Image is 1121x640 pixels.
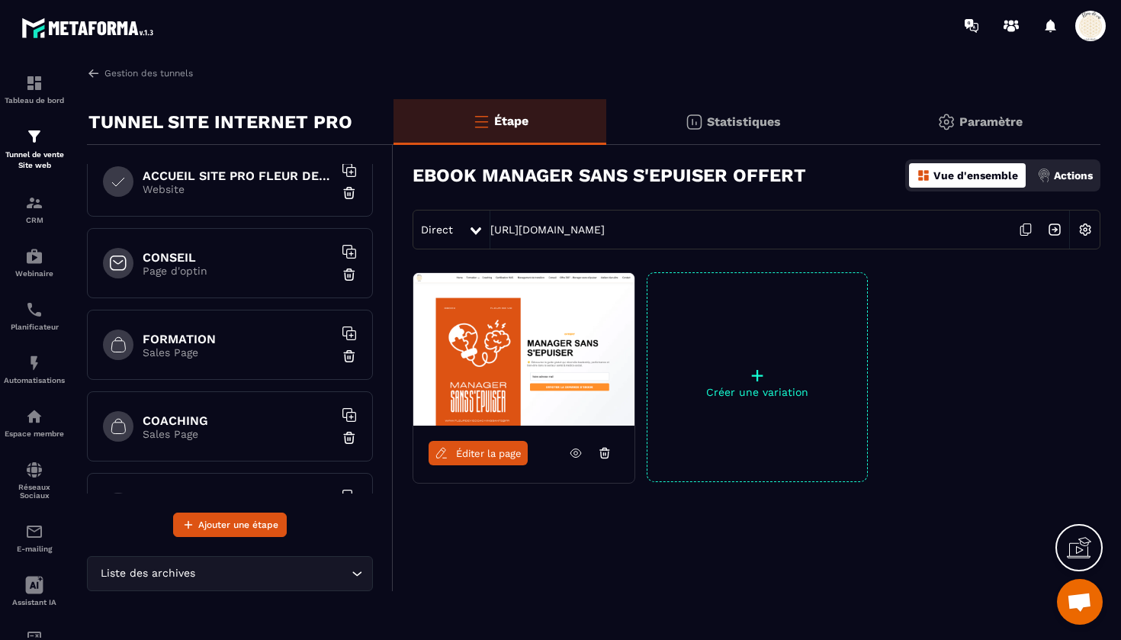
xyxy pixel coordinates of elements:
[707,114,781,129] p: Statistiques
[917,169,930,182] img: dashboard-orange.40269519.svg
[143,413,333,428] h6: COACHING
[647,386,867,398] p: Créer une variation
[472,112,490,130] img: bars-o.4a397970.svg
[4,545,65,553] p: E-mailing
[25,194,43,212] img: formation
[4,236,65,289] a: automationsautomationsWebinaire
[4,511,65,564] a: emailemailE-mailing
[4,116,65,182] a: formationformationTunnel de vente Site web
[342,267,357,282] img: trash
[647,365,867,386] p: +
[937,113,956,131] img: setting-gr.5f69749f.svg
[413,273,634,426] img: image
[25,354,43,372] img: automations
[4,289,65,343] a: schedulerschedulerPlanificateur
[4,96,65,105] p: Tableau de bord
[4,564,65,618] a: Assistant IA
[21,14,159,42] img: logo
[685,113,703,131] img: stats.20deebd0.svg
[143,346,333,359] p: Sales Page
[1054,169,1093,182] p: Actions
[4,269,65,278] p: Webinaire
[959,114,1023,129] p: Paramètre
[25,523,43,541] img: email
[143,332,333,346] h6: FORMATION
[25,247,43,265] img: automations
[25,301,43,319] img: scheduler
[342,185,357,201] img: trash
[456,448,522,459] span: Éditer la page
[4,429,65,438] p: Espace membre
[25,74,43,92] img: formation
[143,265,333,277] p: Page d'optin
[4,182,65,236] a: formationformationCRM
[4,396,65,449] a: automationsautomationsEspace membre
[25,127,43,146] img: formation
[413,165,806,186] h3: EBOOK MANAGER SANS S'EPUISER OFFERT
[143,250,333,265] h6: CONSEIL
[490,224,605,236] a: [URL][DOMAIN_NAME]
[25,461,43,479] img: social-network
[173,513,287,537] button: Ajouter une étape
[143,183,333,195] p: Website
[1040,215,1069,244] img: arrow-next.bcc2205e.svg
[4,598,65,606] p: Assistant IA
[4,63,65,116] a: formationformationTableau de bord
[1037,169,1051,182] img: actions.d6e523a2.png
[143,169,333,183] h6: ACCUEIL SITE PRO FLEUR DE VIE
[88,107,352,137] p: TUNNEL SITE INTERNET PRO
[4,483,65,500] p: Réseaux Sociaux
[4,323,65,331] p: Planificateur
[4,376,65,384] p: Automatisations
[143,428,333,440] p: Sales Page
[429,441,528,465] a: Éditer la page
[342,349,357,364] img: trash
[933,169,1018,182] p: Vue d'ensemble
[198,517,278,532] span: Ajouter une étape
[4,449,65,511] a: social-networksocial-networkRéseaux Sociaux
[87,556,373,591] div: Search for option
[1057,579,1103,625] div: Ouvrir le chat
[4,150,65,171] p: Tunnel de vente Site web
[1071,215,1100,244] img: setting-w.858f3a88.svg
[421,224,453,236] span: Direct
[25,407,43,426] img: automations
[87,66,101,80] img: arrow
[97,565,198,582] span: Liste des archives
[87,66,193,80] a: Gestion des tunnels
[4,216,65,224] p: CRM
[4,343,65,396] a: automationsautomationsAutomatisations
[342,430,357,445] img: trash
[198,565,348,582] input: Search for option
[494,114,528,128] p: Étape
